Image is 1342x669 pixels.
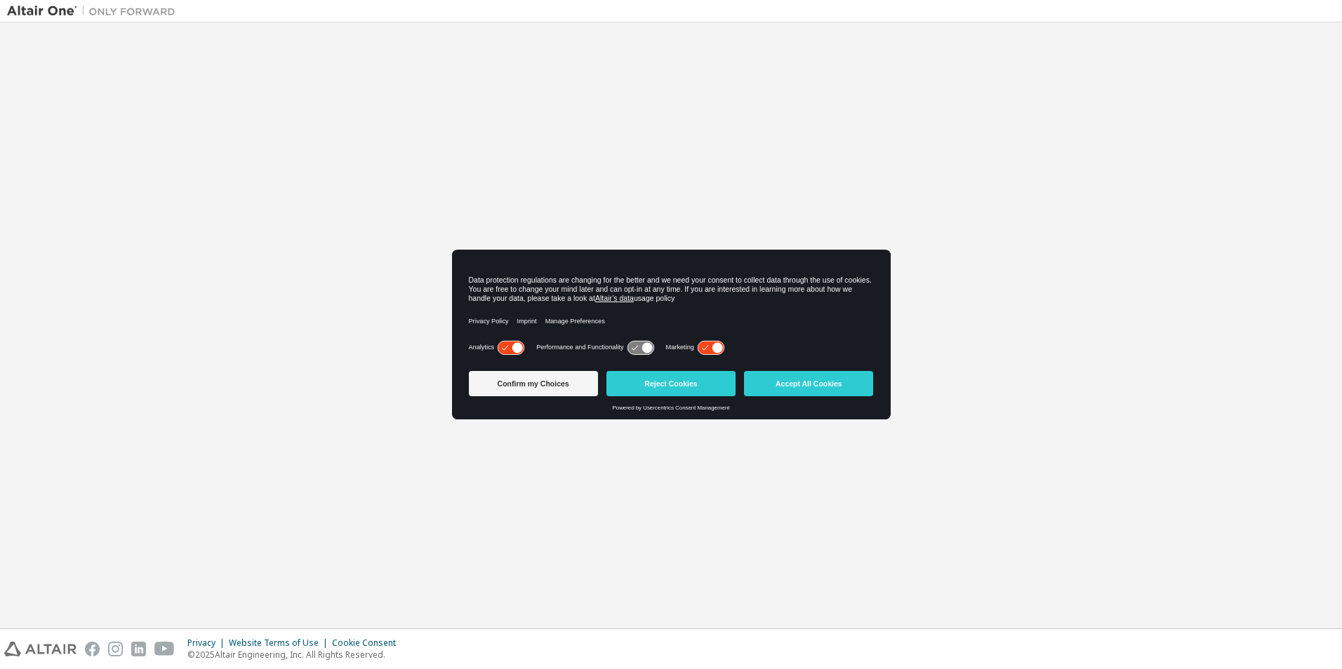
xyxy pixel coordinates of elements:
img: youtube.svg [154,642,175,656]
img: linkedin.svg [131,642,146,656]
div: Privacy [187,637,229,649]
div: Cookie Consent [332,637,404,649]
div: Website Terms of Use [229,637,332,649]
img: altair_logo.svg [4,642,77,656]
img: Altair One [7,4,182,18]
p: © 2025 Altair Engineering, Inc. All Rights Reserved. [187,649,404,661]
img: instagram.svg [108,642,123,656]
img: facebook.svg [85,642,100,656]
